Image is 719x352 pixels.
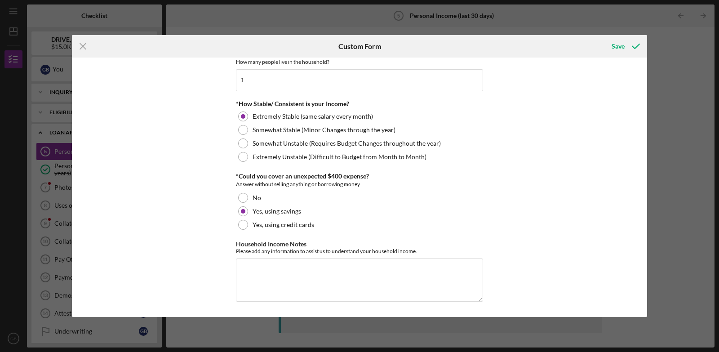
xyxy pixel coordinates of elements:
[612,37,625,55] div: Save
[253,113,373,120] label: Extremely Stable (same salary every month)
[253,126,395,134] label: Somewhat Stable (Minor Changes through the year)
[338,42,381,50] h6: Custom Form
[253,221,314,228] label: Yes, using credit cards
[236,173,483,180] div: *Could you cover an unexpected $400 expense?
[236,240,306,248] label: Household Income Notes
[253,153,426,160] label: Extremely Unstable (Difficult to Budget from Month to Month)
[253,208,301,215] label: Yes, using savings
[603,37,647,55] button: Save
[236,180,483,189] div: Answer without selling anything or borrowing money
[236,100,483,107] div: *How Stable/ Consistent is your Income?
[236,58,483,65] div: How many people live in the household?
[253,194,261,201] label: No
[236,248,483,254] div: Please add any information to assist us to understand your household income.
[253,140,441,147] label: Somewhat Unstable (Requires Budget Changes throughout the year)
